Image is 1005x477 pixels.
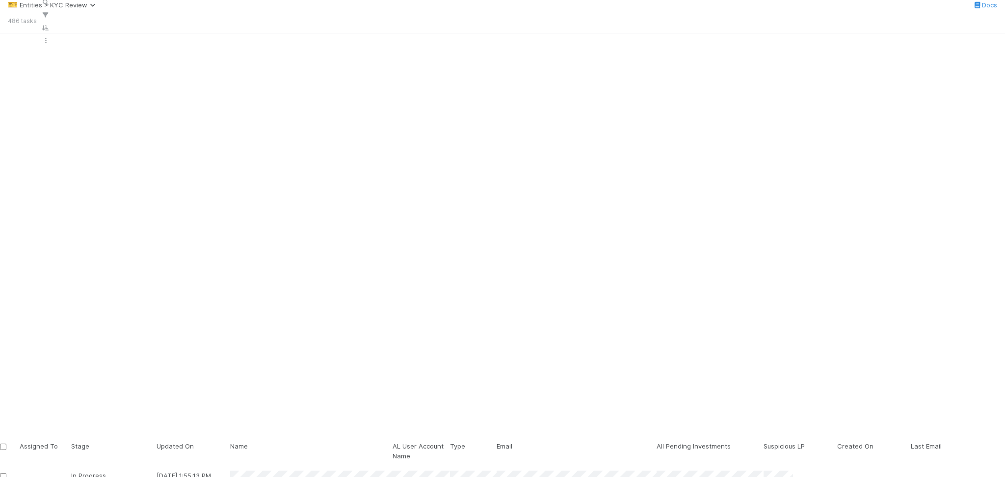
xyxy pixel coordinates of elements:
[911,442,942,450] span: Last Email
[20,442,58,450] span: Assigned To
[837,442,873,450] span: Created On
[230,442,248,450] span: Name
[8,17,37,26] small: 486 tasks
[450,442,465,450] span: Type
[71,442,89,450] span: Stage
[157,442,194,450] span: Updated On
[8,0,18,9] span: 🎫
[497,442,512,450] span: Email
[393,442,444,460] span: AL User Account Name
[657,442,731,450] span: All Pending Investments
[20,1,99,9] span: Entities > KYC Review
[764,442,805,450] span: Suspicious LP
